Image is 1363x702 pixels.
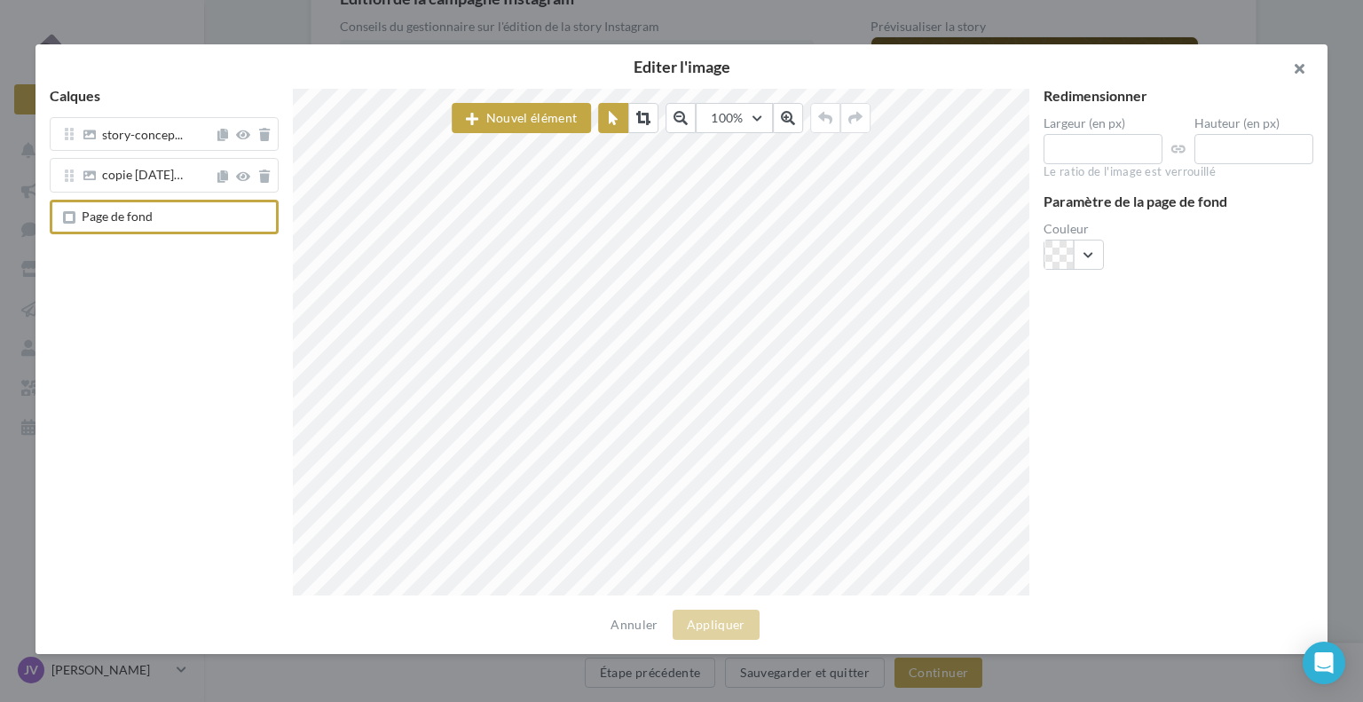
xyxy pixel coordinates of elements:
[1194,117,1313,130] label: Hauteur (en px)
[1044,164,1313,180] div: Le ratio de l'image est verrouillé
[102,167,183,182] span: copie 25-07-2025 - arrondi ok
[82,209,153,224] span: Page de fond
[1044,223,1313,235] label: Couleur
[1044,194,1313,209] div: Paramètre de la page de fond
[452,103,591,133] button: Nouvel élément
[35,89,293,117] div: Calques
[1044,117,1162,130] label: Largeur (en px)
[1303,642,1345,684] div: Open Intercom Messenger
[696,103,772,133] button: 100%
[102,129,183,145] span: story-concep...
[603,614,665,635] button: Annuler
[64,59,1299,75] h2: Editer l'image
[1044,89,1313,103] div: Redimensionner
[673,610,760,640] button: Appliquer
